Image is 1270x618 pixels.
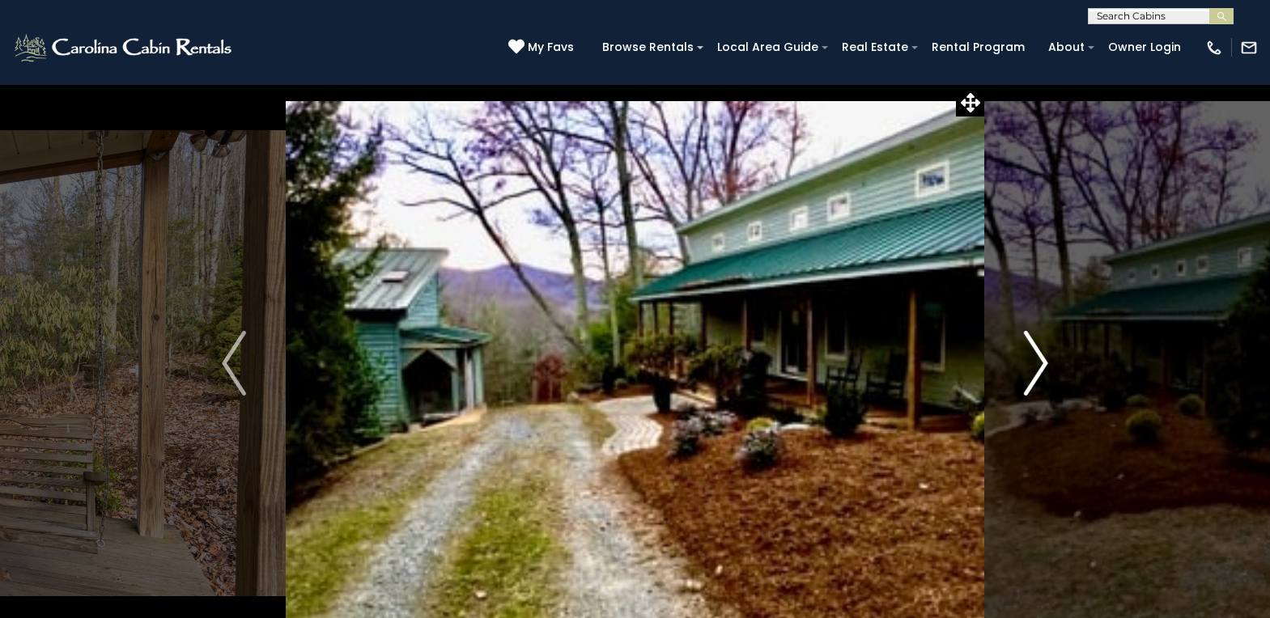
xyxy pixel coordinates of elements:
a: About [1040,35,1093,60]
img: arrow [1024,331,1048,396]
span: My Favs [528,39,574,56]
img: mail-regular-white.png [1240,39,1258,57]
img: arrow [222,331,246,396]
a: My Favs [508,39,578,57]
a: Local Area Guide [709,35,826,60]
a: Browse Rentals [594,35,702,60]
img: phone-regular-white.png [1205,39,1223,57]
a: Rental Program [924,35,1033,60]
a: Real Estate [834,35,916,60]
img: White-1-2.png [12,32,236,64]
a: Owner Login [1100,35,1189,60]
